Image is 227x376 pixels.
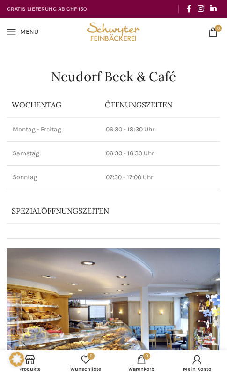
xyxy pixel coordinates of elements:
p: Spezialöffnungszeiten [12,206,195,216]
div: My cart [114,353,169,374]
a: 0 Wunschliste [58,353,114,374]
p: 06:30 - 16:30 Uhr [106,149,214,158]
a: Open mobile menu [2,23,43,41]
p: 06:30 - 18:30 Uhr [106,125,214,134]
p: Montag - Freitag [13,125,95,134]
p: 07:30 - 17:00 Uhr [106,173,214,182]
span: Mein Konto [174,366,220,372]
p: ÖFFNUNGSZEITEN [105,100,215,110]
span: Menu [20,29,38,35]
span: Wunschliste [63,366,109,372]
p: Samstag [13,149,95,158]
a: Mein Konto [169,353,225,374]
a: Linkedin social link [207,1,220,16]
span: 0 [215,25,222,32]
span: 0 [88,353,95,360]
a: Facebook social link [183,1,194,16]
a: 0 [204,23,222,41]
span: Warenkorb [118,366,165,372]
a: Instagram social link [194,1,207,16]
p: Wochentag [12,100,95,110]
img: Bäckerei Schwyter [85,18,142,46]
span: 0 [143,353,150,360]
a: 0 Warenkorb [114,353,169,374]
div: Meine Wunschliste [58,353,114,374]
a: Site logo [85,27,142,35]
strong: GRATIS LIEFERUNG AB CHF 150 [7,6,87,12]
h1: Neudorf Beck & Café [7,70,220,83]
p: Sonntag [13,173,95,182]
